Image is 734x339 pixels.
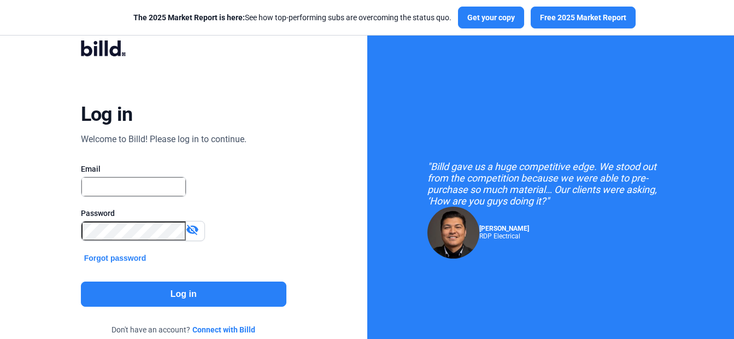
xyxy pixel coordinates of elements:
span: The 2025 Market Report is here: [133,13,245,22]
button: Get your copy [458,7,524,28]
div: Welcome to Billd! Please log in to continue. [81,133,246,146]
button: Forgot password [81,252,150,264]
img: Raul Pacheco [427,207,479,259]
span: [PERSON_NAME] [479,225,529,232]
a: Connect with Billd [192,324,255,335]
div: Email [81,163,286,174]
div: RDP Electrical [479,232,529,240]
button: Log in [81,282,286,307]
div: "Billd gave us a huge competitive edge. We stood out from the competition because we were able to... [427,161,673,207]
div: See how top-performing subs are overcoming the status quo. [133,12,451,23]
div: Don't have an account? [81,324,286,335]
div: Password [81,208,286,219]
mat-icon: visibility_off [186,223,199,236]
div: Log in [81,102,133,126]
button: Free 2025 Market Report [531,7,636,28]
